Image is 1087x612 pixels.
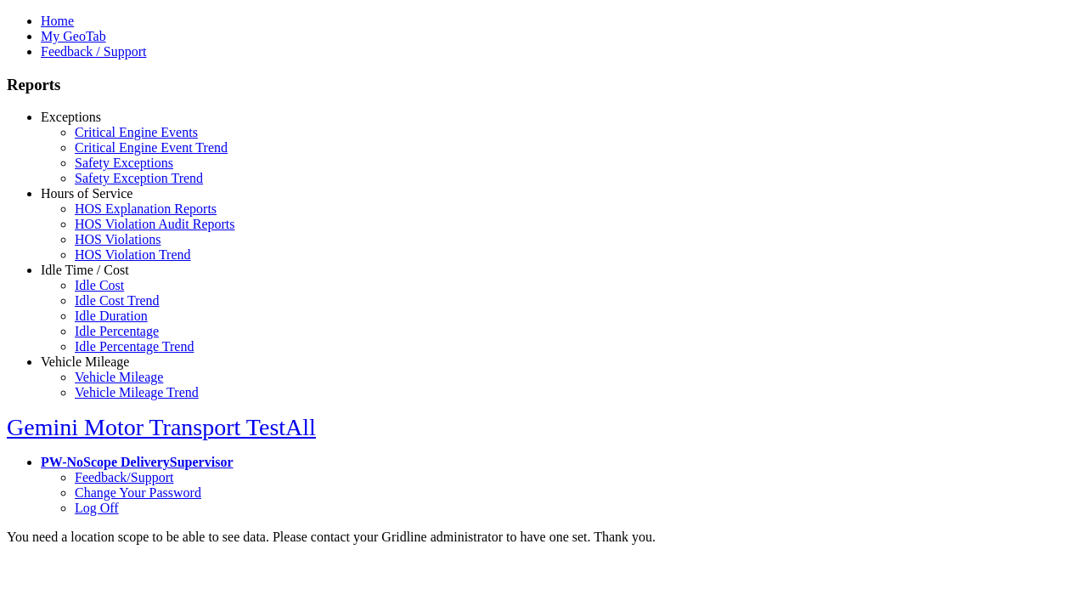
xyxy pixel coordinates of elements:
a: Vehicle Mileage [41,354,129,369]
a: Critical Engine Events [75,125,198,139]
a: Idle Duration [75,309,148,323]
a: Hours of Service [41,186,132,201]
a: Feedback/Support [75,470,173,484]
a: PW-NoScope DeliverySupervisor [41,455,233,469]
a: HOS Violation Trend [75,247,191,262]
a: Idle Cost Trend [75,293,160,308]
a: Feedback / Support [41,44,146,59]
a: Safety Exception Trend [75,171,203,185]
a: Home [41,14,74,28]
a: Safety Exceptions [75,156,173,170]
a: Log Off [75,501,119,515]
a: Exceptions [41,110,101,124]
a: Change Your Password [75,485,201,500]
a: My GeoTab [41,29,106,43]
a: Idle Cost [75,278,124,292]
div: You need a location scope to be able to see data. Please contact your Gridline administrator to h... [7,530,1080,545]
h3: Reports [7,76,1080,94]
a: Critical Engine Event Trend [75,140,228,155]
a: Idle Percentage [75,324,159,338]
a: HOS Explanation Reports [75,201,217,216]
a: Idle Time / Cost [41,263,129,277]
a: HOS Violations [75,232,161,246]
a: Gemini Motor Transport TestAll [7,414,316,440]
a: Vehicle Mileage [75,370,163,384]
a: HOS Violation Audit Reports [75,217,235,231]
a: Idle Percentage Trend [75,339,194,354]
a: Vehicle Mileage Trend [75,385,199,399]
